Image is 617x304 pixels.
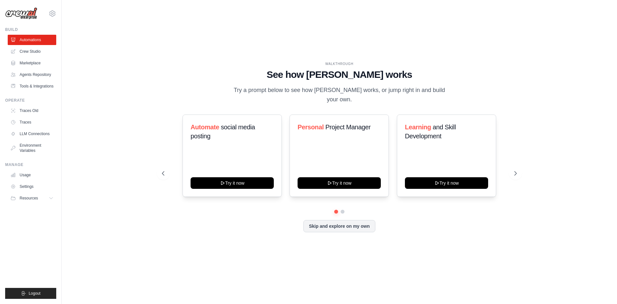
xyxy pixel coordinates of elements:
p: Try a prompt below to see how [PERSON_NAME] works, or jump right in and build your own. [231,86,447,105]
a: Settings [8,181,56,192]
div: Manage [5,162,56,167]
span: Project Manager [326,124,371,131]
a: Agents Repository [8,69,56,80]
button: Resources [8,193,56,203]
button: Logout [5,288,56,299]
a: Traces Old [8,106,56,116]
div: Operate [5,98,56,103]
h1: See how [PERSON_NAME] works [162,69,517,80]
span: Resources [20,196,38,201]
a: Marketplace [8,58,56,68]
a: LLM Connections [8,129,56,139]
span: Learning [405,124,431,131]
button: Try it now [405,177,488,189]
span: Personal [298,124,324,131]
a: Traces [8,117,56,127]
a: Automations [8,35,56,45]
a: Usage [8,170,56,180]
button: Try it now [191,177,274,189]
span: Logout [29,291,40,296]
button: Try it now [298,177,381,189]
span: Automate [191,124,219,131]
a: Crew Studio [8,46,56,57]
span: and Skill Development [405,124,456,140]
div: WALKTHROUGH [162,61,517,66]
button: Skip and explore on my own [303,220,375,232]
a: Environment Variables [8,140,56,156]
a: Tools & Integrations [8,81,56,91]
img: Logo [5,7,37,20]
span: social media posting [191,124,255,140]
div: Build [5,27,56,32]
